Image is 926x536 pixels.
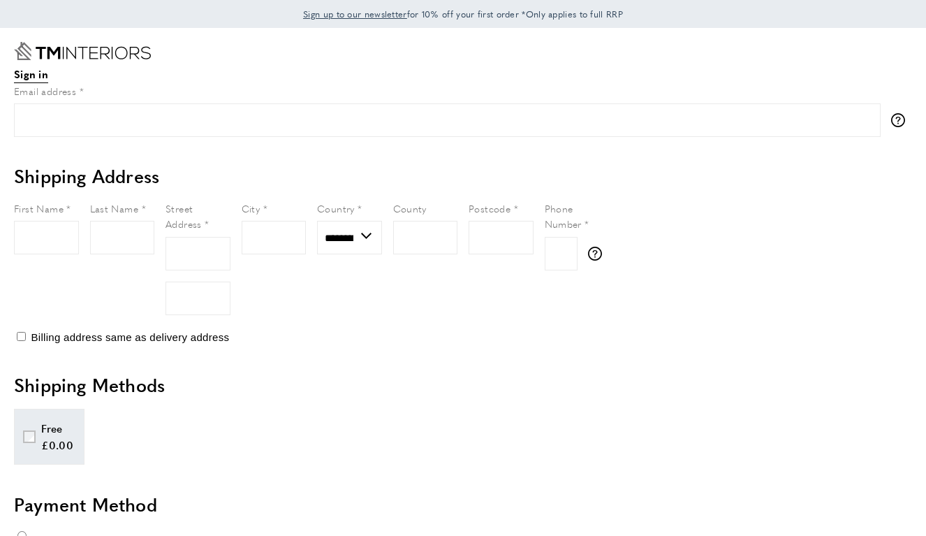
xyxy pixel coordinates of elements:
[891,113,912,127] button: More information
[90,201,139,215] span: Last Name
[14,66,48,83] a: Sign in
[14,201,64,215] span: First Name
[588,247,609,261] button: More information
[242,201,260,215] span: City
[469,201,510,215] span: Postcode
[545,201,582,231] span: Phone Number
[317,201,355,215] span: Country
[303,8,623,20] span: for 10% off your first order *Only applies to full RRP
[14,372,912,398] h2: Shipping Methods
[31,331,229,343] span: Billing address same as delivery address
[14,164,912,189] h2: Shipping Address
[17,332,26,341] input: Billing address same as delivery address
[41,420,74,437] div: Free
[303,7,407,21] a: Sign up to our newsletter
[166,201,202,231] span: Street Address
[14,42,151,60] a: Go to Home page
[303,8,407,20] span: Sign up to our newsletter
[41,437,74,454] div: £0.00
[14,492,912,517] h2: Payment Method
[14,84,76,98] span: Email address
[393,201,427,215] span: County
